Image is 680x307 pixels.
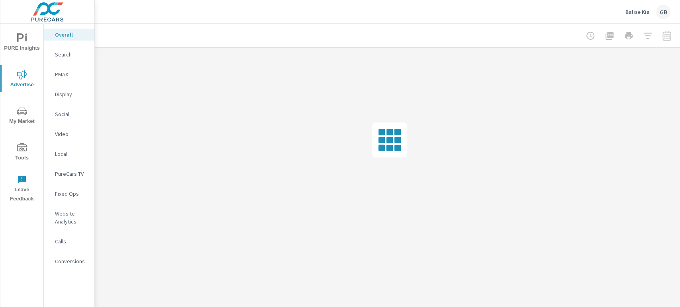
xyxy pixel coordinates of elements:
div: Fixed Ops [44,188,94,200]
p: Fixed Ops [55,190,88,198]
p: Conversions [55,257,88,265]
span: PURE Insights [3,33,41,53]
div: PureCars TV [44,168,94,180]
p: Search [55,51,88,58]
div: GB [656,5,670,19]
p: PureCars TV [55,170,88,178]
p: Video [55,130,88,138]
p: Calls [55,237,88,245]
span: Leave Feedback [3,175,41,204]
p: Website Analytics [55,210,88,225]
p: PMAX [55,70,88,78]
p: Overall [55,31,88,39]
div: nav menu [0,24,43,207]
div: PMAX [44,68,94,80]
div: Local [44,148,94,160]
div: Website Analytics [44,208,94,227]
div: Conversions [44,255,94,267]
p: Local [55,150,88,158]
span: Tools [3,143,41,163]
span: Advertise [3,70,41,89]
div: Overall [44,29,94,41]
p: Balise Kia [625,8,650,16]
div: Social [44,108,94,120]
div: Search [44,49,94,60]
div: Display [44,88,94,100]
div: Calls [44,235,94,247]
div: Video [44,128,94,140]
span: My Market [3,107,41,126]
p: Display [55,90,88,98]
p: Social [55,110,88,118]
